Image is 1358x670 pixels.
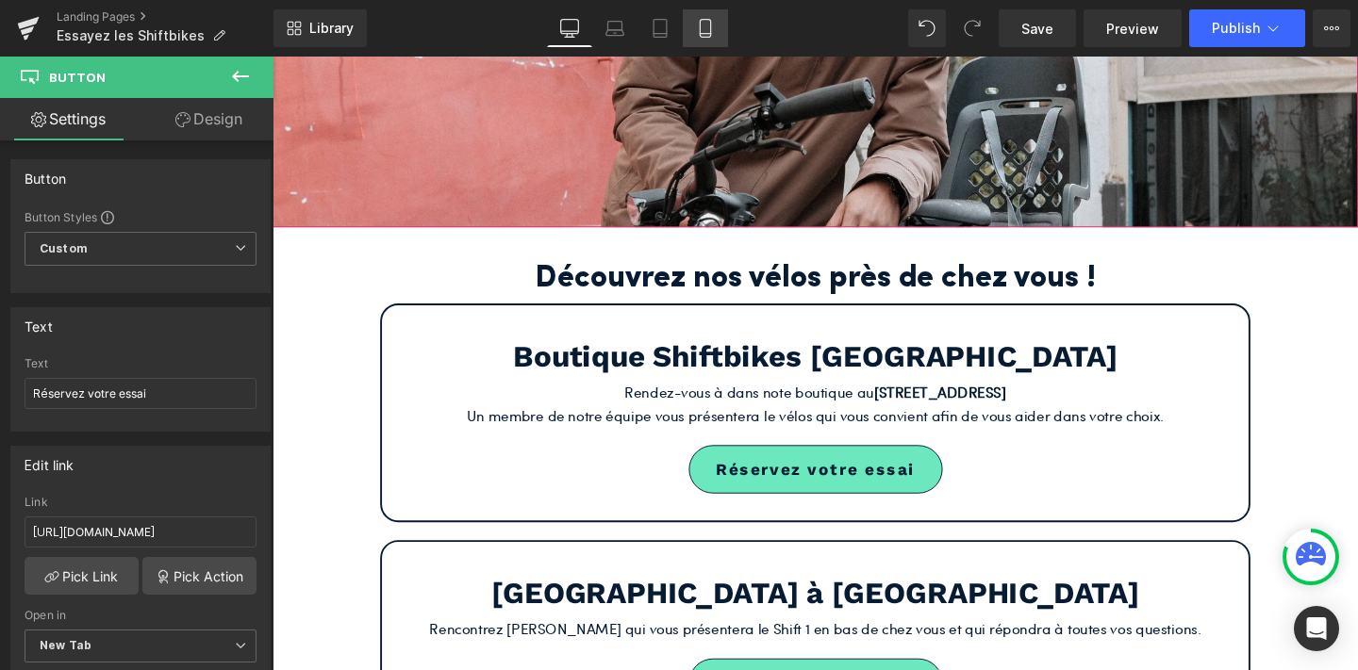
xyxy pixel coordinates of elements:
[25,160,66,187] div: Button
[592,9,638,47] a: Laptop
[25,557,139,595] a: Pick Link
[129,340,1012,365] p: Rendez-vous à dans note boutique au
[273,9,367,47] a: New Library
[113,207,1028,259] h2: Découvrez nos vélos près de chez vous !
[908,9,946,47] button: Undo
[141,98,277,140] a: Design
[683,9,728,47] a: Mobile
[129,589,1012,613] p: Rencontrez [PERSON_NAME] qui vous présentera le Shift 1 en bas de chez vous et qui répondra à tou...
[1294,606,1339,651] div: Open Intercom Messenger
[129,538,1012,589] p: [GEOGRAPHIC_DATA] à [GEOGRAPHIC_DATA]
[49,70,106,85] span: Button
[467,423,675,444] span: Réservez votre essai
[25,209,257,224] div: Button Styles
[633,341,771,363] strong: [STREET_ADDRESS]
[309,20,354,37] span: Library
[129,289,1012,340] p: Boutique Shiftbikes [GEOGRAPHIC_DATA]
[142,557,257,595] a: Pick Action
[953,9,991,47] button: Redo
[1106,19,1159,39] span: Preview
[25,516,257,547] input: https://your-shop.myshopify.com
[40,638,91,652] b: New Tab
[25,609,257,622] div: Open in
[57,28,205,43] span: Essayez les Shiftbikes
[438,408,704,459] a: Réservez votre essai
[1212,21,1260,36] span: Publish
[25,496,257,509] div: Link
[25,308,53,335] div: Text
[25,447,75,473] div: Edit link
[57,9,273,25] a: Landing Pages
[638,9,683,47] a: Tablet
[40,241,88,257] b: Custom
[129,365,1012,389] p: Un membre de notre équipe vous présentera le vélos qui vous convient afin de vous aider dans votr...
[1021,19,1053,39] span: Save
[1084,9,1182,47] a: Preview
[1313,9,1350,47] button: More
[25,357,257,370] div: Text
[547,9,592,47] a: Desktop
[1189,9,1305,47] button: Publish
